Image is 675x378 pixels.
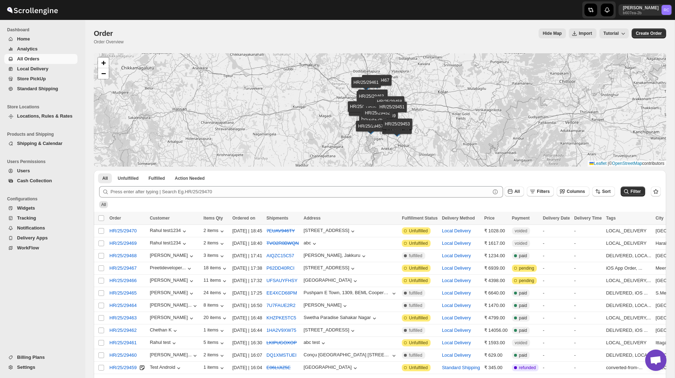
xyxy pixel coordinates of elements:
div: Rahul test1234 [150,240,188,247]
span: Billing Plans [17,355,45,360]
span: fulfilled [409,253,422,259]
span: Fulfilled [148,175,165,181]
span: pending [519,278,534,283]
div: LOCAL_DELIVERY,... [606,277,651,284]
div: [DATE] | 16:44 [232,327,262,334]
img: Marker [357,107,368,115]
img: Marker [366,97,377,104]
div: ₹ 4799.00 [484,314,508,322]
span: HR/25/29468 [109,252,137,259]
button: Columns [557,187,589,196]
div: Rahul test [150,340,178,347]
span: Delivery Date [543,216,570,221]
div: 11 items [204,277,228,285]
div: DELIVERED, iOS ... [606,290,651,297]
img: Marker [361,83,372,91]
div: [PERSON_NAME], Jakkuru [304,253,361,258]
span: Notifications [17,225,45,231]
button: [PERSON_NAME] [150,290,195,297]
span: HR/25/29465 [109,290,137,297]
span: voided [515,228,527,234]
span: HR/25/29461 [109,339,137,346]
div: [STREET_ADDRESS] [304,265,350,270]
div: [DATE] | 17:38 [232,265,262,272]
span: Address [304,216,321,221]
span: All Orders [17,56,39,61]
div: [STREET_ADDRESS] [304,327,350,333]
span: Filters [537,189,550,194]
span: HR/25/29467 [109,265,137,272]
span: | [608,161,609,166]
button: Local Delivery [442,328,471,333]
span: Payment [512,216,530,221]
img: Marker [372,81,382,88]
button: 18 items [204,265,228,272]
button: Fulfilled [144,173,169,183]
a: Zoom in [98,58,109,68]
button: [PERSON_NAME] [150,277,195,285]
button: Standard Shipping [442,365,480,370]
span: HR/25/29463 [109,314,137,322]
div: [GEOGRAPHIC_DATA] [304,277,352,283]
s: 7EUAV946TY [266,228,295,233]
div: [DATE] | 16:50 [232,302,262,309]
img: Marker [384,102,395,110]
span: Locations, Rules & Rates [17,113,72,119]
div: - [543,252,570,259]
span: fulfilled [409,303,422,308]
button: 3 items [204,253,226,260]
span: Order [109,216,121,221]
button: Sort [592,187,615,196]
button: Chethan K [150,327,179,334]
button: 1HA2V9XW75 [266,328,296,333]
button: 5 items [204,340,226,347]
button: HR/25/29468 [105,250,141,261]
span: HR/25/29459 [109,364,137,371]
button: abc test [304,340,327,347]
div: ₹ 4398.00 [484,277,508,284]
div: Pushpam E Town, 1309, BEML Cooperative Society Layout, [GEOGRAPHIC_DATA] [304,290,391,295]
p: b607ea-2b [623,11,659,15]
button: 20 items [204,315,228,322]
div: ₹ 1028.00 [484,227,508,234]
a: Leaflet [589,161,606,166]
div: LOCAL_DELIVERY [606,227,651,234]
button: [PERSON_NAME]... [150,352,199,359]
div: [DATE] | 17:41 [232,252,262,259]
button: Rahul test1234 [150,228,188,235]
button: Settings [4,362,77,372]
div: [PERSON_NAME] [150,253,195,260]
span: All [101,202,106,207]
div: ₹ 1617.00 [484,240,508,247]
span: Home [17,36,30,42]
div: - [543,290,570,297]
input: Press enter after typing | Search Eg.HR/25/29470 [110,186,490,198]
span: paid [519,328,527,333]
button: 24 items [204,290,228,297]
img: Marker [373,109,384,117]
button: Filter [621,187,645,196]
span: pending [519,265,534,271]
text: RC [664,8,669,12]
button: E06LIJIZ5E [266,365,291,370]
button: HR/25/29465 [105,287,141,299]
button: Preetideveloper... [150,265,193,272]
span: Tutorial [604,31,619,36]
span: Columns [567,189,585,194]
span: − [101,69,106,78]
button: 2 items [204,352,226,359]
span: Delivery Method [442,216,475,221]
span: All [514,189,520,194]
button: Tutorial [599,28,629,38]
div: - [574,302,602,309]
button: [PERSON_NAME], Jakkuru [304,253,368,260]
button: HR/25/29470 [105,225,141,237]
button: 1 items [204,327,226,334]
button: UFSAUYFHSY [266,278,297,283]
button: Local Delivery [442,228,471,233]
div: DELIVERED, LOCA... [606,302,651,309]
